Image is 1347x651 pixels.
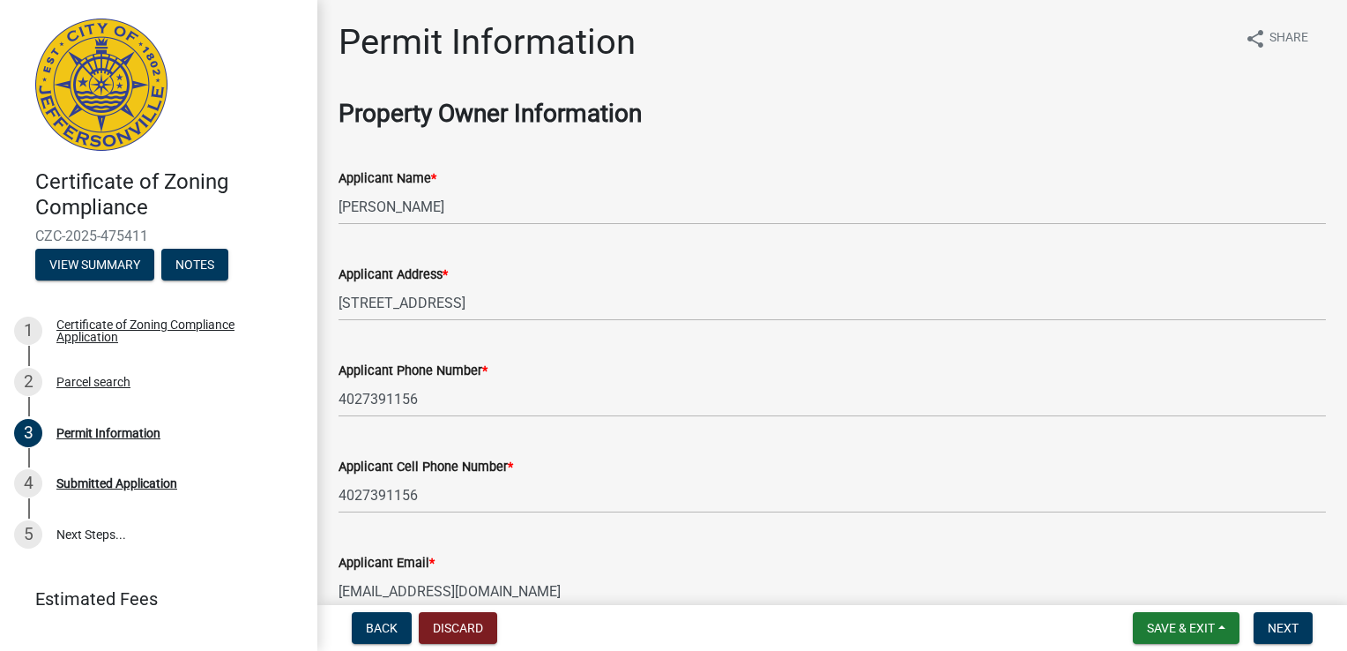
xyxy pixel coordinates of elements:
img: City of Jeffersonville, Indiana [35,19,167,151]
wm-modal-confirm: Summary [35,258,154,273]
div: 2 [14,368,42,396]
span: Next [1268,621,1299,635]
label: Applicant Email [339,557,435,570]
div: Parcel search [56,376,130,388]
div: Submitted Application [56,477,177,490]
button: Back [352,612,412,644]
label: Applicant Name [339,173,436,185]
label: Applicant Cell Phone Number [339,461,513,474]
span: Share [1269,28,1308,49]
span: Back [366,621,398,635]
strong: Property Owner Information [339,99,642,128]
h4: Certificate of Zoning Compliance [35,169,303,221]
a: Estimated Fees [14,581,289,617]
button: View Summary [35,249,154,281]
button: Discard [419,612,497,644]
div: Certificate of Zoning Compliance Application [56,318,289,343]
button: Save & Exit [1133,612,1239,644]
div: Permit Information [56,427,160,439]
div: 4 [14,469,42,498]
button: Notes [161,249,228,281]
wm-modal-confirm: Notes [161,258,228,273]
label: Applicant Phone Number [339,365,487,378]
i: share [1245,28,1266,49]
span: CZC-2025-475411 [35,228,282,244]
div: 1 [14,317,42,345]
div: 3 [14,419,42,447]
h1: Permit Information [339,21,636,64]
label: Applicant Address [339,269,448,281]
button: Next [1254,612,1313,644]
button: shareShare [1231,21,1322,56]
div: 5 [14,520,42,549]
span: Save & Exit [1147,621,1215,635]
